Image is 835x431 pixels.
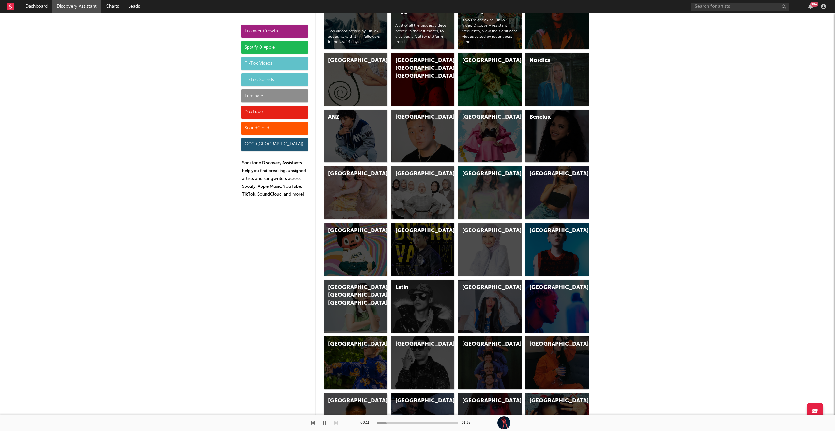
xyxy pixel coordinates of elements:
div: OCC ([GEOGRAPHIC_DATA]) [241,138,308,151]
a: [GEOGRAPHIC_DATA] [525,280,589,333]
div: 00:11 [360,419,373,427]
div: TikTok Sounds [241,73,308,86]
a: [GEOGRAPHIC_DATA] [525,336,589,389]
a: [GEOGRAPHIC_DATA] [324,336,387,389]
div: [GEOGRAPHIC_DATA] [395,340,440,348]
a: [GEOGRAPHIC_DATA] [391,110,455,162]
a: [GEOGRAPHIC_DATA] [458,166,522,219]
a: [GEOGRAPHIC_DATA], [GEOGRAPHIC_DATA], [GEOGRAPHIC_DATA] [324,280,387,333]
div: SoundCloud [241,122,308,135]
div: Follower Growth [241,25,308,38]
div: [GEOGRAPHIC_DATA] [328,397,372,405]
input: Search for artists [691,3,789,11]
a: [GEOGRAPHIC_DATA] [458,53,522,106]
a: Benelux [525,110,589,162]
a: [GEOGRAPHIC_DATA] [458,336,522,389]
div: [GEOGRAPHIC_DATA] [529,397,574,405]
a: [GEOGRAPHIC_DATA] [391,166,455,219]
a: [GEOGRAPHIC_DATA] [324,53,387,106]
a: ANZ [324,110,387,162]
a: [GEOGRAPHIC_DATA] [391,336,455,389]
div: [GEOGRAPHIC_DATA] [529,340,574,348]
a: [GEOGRAPHIC_DATA] [458,110,522,162]
a: Latin [391,280,455,333]
div: [GEOGRAPHIC_DATA] [529,170,574,178]
a: [GEOGRAPHIC_DATA] [458,280,522,333]
div: YouTube [241,106,308,119]
div: [GEOGRAPHIC_DATA] [529,227,574,235]
a: [GEOGRAPHIC_DATA] [324,166,387,219]
div: [GEOGRAPHIC_DATA] [462,170,507,178]
a: [GEOGRAPHIC_DATA], [GEOGRAPHIC_DATA], [GEOGRAPHIC_DATA] [391,53,455,106]
div: 01:38 [462,419,475,427]
div: Luminate [241,89,308,102]
div: [GEOGRAPHIC_DATA] [395,227,440,235]
p: Sodatone Discovery Assistants help you find breaking, unsigned artists and songwriters across Spo... [242,159,308,199]
div: Top videos posted by TikTok accounts with 1m+ followers in the last 14 days. [328,29,384,45]
div: [GEOGRAPHIC_DATA] [529,284,574,291]
a: [GEOGRAPHIC_DATA] [525,166,589,219]
div: [GEOGRAPHIC_DATA] [395,397,440,405]
a: [GEOGRAPHIC_DATA] [391,223,455,276]
div: [GEOGRAPHIC_DATA], [GEOGRAPHIC_DATA], [GEOGRAPHIC_DATA] [395,57,440,80]
div: If you're checking TikTok Video Discovery Assistant frequently, view the significant videos sorte... [462,18,518,45]
div: [GEOGRAPHIC_DATA], [GEOGRAPHIC_DATA], [GEOGRAPHIC_DATA] [328,284,372,307]
div: [GEOGRAPHIC_DATA] [462,397,507,405]
div: [GEOGRAPHIC_DATA] [395,113,440,121]
div: Nordics [529,57,574,65]
a: [GEOGRAPHIC_DATA] [324,223,387,276]
div: [GEOGRAPHIC_DATA] [462,113,507,121]
div: [GEOGRAPHIC_DATA] [328,170,372,178]
div: [GEOGRAPHIC_DATA] [462,284,507,291]
a: [GEOGRAPHIC_DATA] [458,223,522,276]
div: [GEOGRAPHIC_DATA] [462,340,507,348]
div: ANZ [328,113,372,121]
div: [GEOGRAPHIC_DATA] [328,227,372,235]
div: [GEOGRAPHIC_DATA] [462,57,507,65]
button: 99+ [808,4,813,9]
div: [GEOGRAPHIC_DATA] [328,57,372,65]
div: [GEOGRAPHIC_DATA] [328,340,372,348]
div: Latin [395,284,440,291]
a: Nordics [525,53,589,106]
div: A list of all the biggest videos posted in the last month, to give you a feel for platform trends. [395,23,451,45]
a: [GEOGRAPHIC_DATA] [525,223,589,276]
div: Benelux [529,113,574,121]
div: [GEOGRAPHIC_DATA] [395,170,440,178]
div: TikTok Videos [241,57,308,70]
div: 99 + [810,2,818,7]
div: Spotify & Apple [241,41,308,54]
div: [GEOGRAPHIC_DATA] [462,227,507,235]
